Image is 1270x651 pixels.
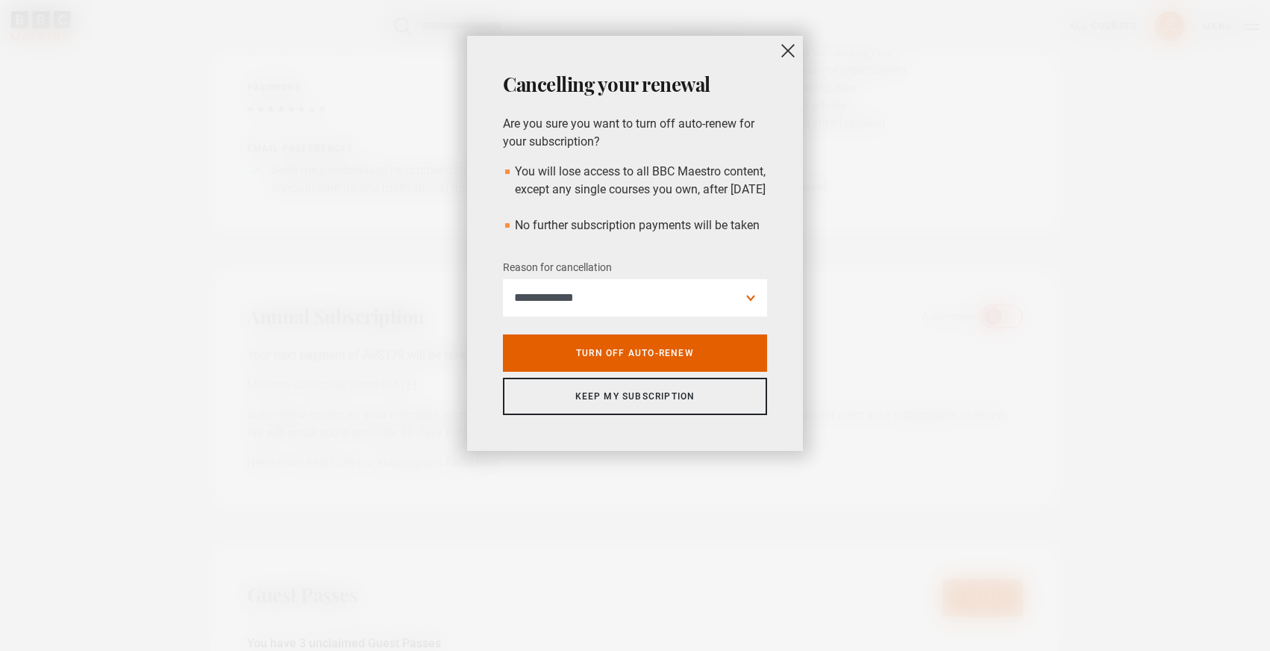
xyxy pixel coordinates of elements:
p: Are you sure you want to turn off auto-renew for your subscription? [503,115,767,151]
li: You will lose access to all BBC Maestro content, except any single courses you own, after [DATE] [503,163,767,199]
h2: Cancelling your renewal [503,72,767,97]
a: Keep my subscription [503,378,767,415]
label: Reason for cancellation [503,259,612,277]
button: close [773,36,803,66]
li: No further subscription payments will be taken [503,217,767,234]
a: Turn off auto-renew [503,334,767,372]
